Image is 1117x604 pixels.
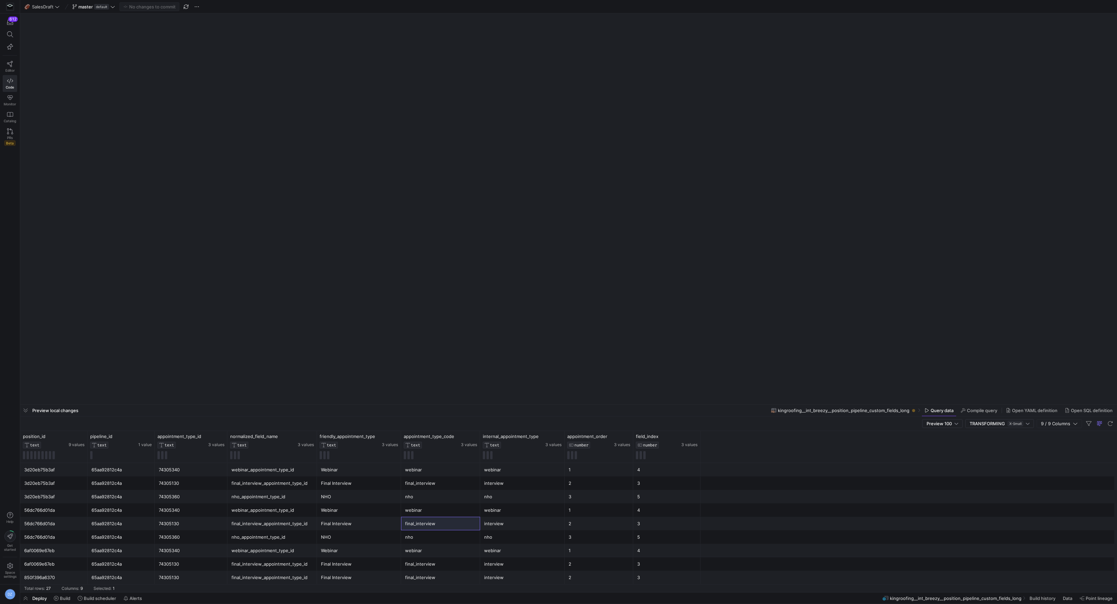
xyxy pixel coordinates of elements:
button: Query data [922,405,957,416]
div: 3 [637,517,696,530]
div: Selected: [94,586,111,591]
button: Open YAML definition [1003,405,1060,416]
button: 612 [3,16,17,28]
div: 850f396a6370 [24,571,83,584]
span: Help [6,519,14,524]
span: TEXT [490,443,499,447]
span: Query data [931,408,953,413]
div: webinar [484,463,561,476]
div: Webinar [321,544,397,557]
div: webinar_appointment_type_id [231,544,313,557]
div: 4 [637,504,696,517]
div: webinar [484,544,561,557]
span: TEXT [165,443,174,447]
div: 5 [637,490,696,503]
span: Get started [4,543,16,551]
span: 9 values [69,442,84,447]
div: 74305130 [159,571,223,584]
div: 65aa92812c4a [92,477,151,490]
div: 2 [569,558,629,571]
a: Monitor [3,92,17,109]
div: final_interview [405,571,476,584]
div: 56dc766d01da [24,531,83,544]
span: PRs [7,136,13,140]
div: 1 [569,504,629,517]
div: Webinar [321,463,397,476]
div: 74305360 [159,531,223,544]
div: 56dc766d01da [24,504,83,517]
span: Monitor [4,102,16,106]
img: https://storage.googleapis.com/y42-prod-data-exchange/images/Yf2Qvegn13xqq0DljGMI0l8d5Zqtiw36EXr8... [7,3,13,10]
span: 1 value [138,442,152,447]
div: webinar_appointment_type_id [231,463,313,476]
span: 3 values [382,442,398,447]
div: NHO [321,531,397,544]
div: 3d20eb75b3af [24,463,83,476]
span: pipeline_id [90,434,112,439]
div: 9 [80,586,83,591]
span: appointment_type_id [157,434,201,439]
div: 1 [569,544,629,557]
div: webinar_appointment_type_id [231,504,313,517]
a: https://storage.googleapis.com/y42-prod-data-exchange/images/Yf2Qvegn13xqq0DljGMI0l8d5Zqtiw36EXr8... [3,1,17,12]
div: webinar [405,544,476,557]
div: 2 [569,477,629,490]
span: TEXT [411,443,420,447]
div: 3 [569,490,629,503]
span: Catalog [4,119,16,123]
div: 74305340 [159,504,223,517]
button: masterdefault [71,2,117,11]
span: kingroofing__int_breezy__position_pipeline_custom_fields_long [778,408,909,413]
button: Build history [1026,593,1058,604]
span: TEXT [30,443,39,447]
a: PRsBeta [3,126,17,148]
div: 612 [8,16,18,22]
div: 74305130 [159,558,223,571]
span: 9 / 9 Columns [1041,421,1073,426]
div: Webinar [321,504,397,517]
div: NHO [321,490,397,503]
div: final_interview_appointment_type_id [231,558,313,571]
div: 4 [637,463,696,476]
div: Columns: [62,586,79,591]
span: Point lineage [1086,596,1113,601]
div: 65aa92812c4a [92,544,151,557]
div: interview [484,517,561,530]
span: Deploy [32,596,47,601]
div: final_interview [405,477,476,490]
span: NUMBER [574,443,588,447]
span: Editor [5,68,15,72]
div: 3 [637,477,696,490]
div: Final Interview [321,571,397,584]
button: Alerts [120,593,145,604]
span: Code [6,85,14,89]
span: TEXT [237,443,247,447]
div: 74305130 [159,517,223,530]
div: 27 [46,586,51,591]
span: TEXT [327,443,336,447]
div: webinar [484,504,561,517]
button: Open SQL definition [1062,405,1116,416]
span: 3 values [545,442,562,447]
div: 65aa92812c4a [92,490,151,503]
div: nho [484,531,561,544]
div: final_interview_appointment_type_id [231,517,313,530]
div: 2 [569,571,629,584]
span: master [78,4,93,9]
div: 3d20eb75b3af [24,490,83,503]
div: webinar [405,463,476,476]
span: position_id [23,434,45,439]
div: 4 [637,544,696,557]
span: X-Small [1008,421,1023,426]
div: 3 [637,571,696,584]
button: Compile query [958,405,1000,416]
span: 3 values [681,442,697,447]
div: 65aa92812c4a [92,531,151,544]
div: 6af0069e67eb [24,558,83,571]
span: Build [60,596,70,601]
a: Code [3,75,17,92]
span: SalesDraft [32,4,53,9]
span: 3 values [298,442,314,447]
span: appointment_type_code [404,434,454,439]
div: final_interview [405,558,476,571]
